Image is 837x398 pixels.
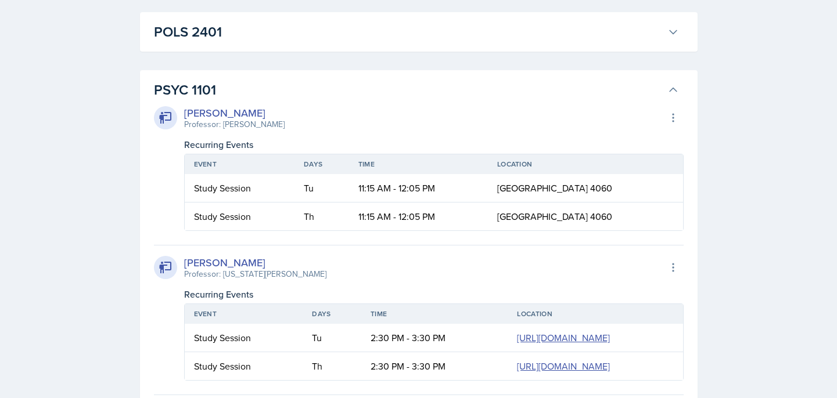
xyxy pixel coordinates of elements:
div: Recurring Events [184,287,684,301]
div: Study Session [194,331,294,345]
td: Tu [303,324,361,352]
a: [URL][DOMAIN_NAME] [517,360,610,372]
td: Th [294,202,349,230]
div: [PERSON_NAME] [184,105,285,121]
div: Study Session [194,209,286,223]
div: Professor: [PERSON_NAME] [184,118,285,131]
th: Location [508,304,682,324]
td: 2:30 PM - 3:30 PM [361,352,508,380]
td: Th [303,352,361,380]
div: [PERSON_NAME] [184,255,326,270]
div: Study Session [194,181,286,195]
div: Study Session [194,359,294,373]
th: Event [185,154,295,174]
span: [GEOGRAPHIC_DATA] 4060 [497,182,612,194]
td: 2:30 PM - 3:30 PM [361,324,508,352]
button: PSYC 1101 [152,77,681,103]
div: Recurring Events [184,138,684,151]
th: Days [294,154,349,174]
th: Time [361,304,508,324]
a: [URL][DOMAIN_NAME] [517,331,610,344]
td: 11:15 AM - 12:05 PM [349,174,488,202]
button: POLS 2401 [152,19,681,45]
td: Tu [294,174,349,202]
span: [GEOGRAPHIC_DATA] 4060 [497,210,612,223]
div: Professor: [US_STATE][PERSON_NAME] [184,268,326,280]
th: Days [303,304,361,324]
h3: POLS 2401 [154,21,663,42]
th: Location [488,154,683,174]
h3: PSYC 1101 [154,79,663,100]
th: Time [349,154,488,174]
th: Event [185,304,303,324]
td: 11:15 AM - 12:05 PM [349,202,488,230]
